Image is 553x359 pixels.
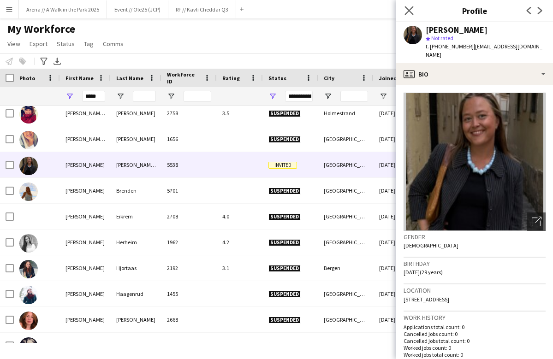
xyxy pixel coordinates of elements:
button: Open Filter Menu [324,92,332,100]
span: Suspended [268,291,301,298]
div: 5538 [161,152,217,177]
img: Marie Knudsen [19,312,38,330]
a: Export [26,38,51,50]
div: [DATE] [374,230,429,255]
img: Marie Brenden [19,182,38,201]
a: Comms [99,38,127,50]
img: Marie Haagenrud [19,286,38,304]
div: [PERSON_NAME] [60,152,111,177]
span: Suspended [268,110,301,117]
span: Suspended [268,239,301,246]
button: RF // Kavli Cheddar Q3 [168,0,236,18]
div: Brenden [111,178,161,203]
div: [PERSON_NAME] [PERSON_NAME] [60,126,111,152]
div: Kveim [111,333,161,358]
button: Event // Ole25 (JCP) [107,0,168,18]
img: Marie Hjortaas [19,260,38,278]
span: | [EMAIL_ADDRESS][DOMAIN_NAME] [426,43,542,58]
a: Status [53,38,78,50]
p: Worked jobs total count: 0 [404,351,546,358]
span: Suspended [268,188,301,194]
input: Joined Filter Input [396,91,423,102]
div: [GEOGRAPHIC_DATA] [318,204,374,229]
div: 3.1 [217,255,263,281]
div: [PERSON_NAME] [60,281,111,306]
div: 4.0 [217,204,263,229]
span: Suspended [268,317,301,324]
p: Cancelled jobs count: 0 [404,330,546,337]
div: [PERSON_NAME] [60,255,111,281]
input: City Filter Input [340,91,368,102]
p: Cancelled jobs total count: 0 [404,337,546,344]
div: [PERSON_NAME] [PERSON_NAME] [60,100,111,126]
div: [PERSON_NAME] [60,204,111,229]
div: 3.5 [217,100,263,126]
span: Last Name [116,75,143,82]
span: Suspended [268,213,301,220]
div: 1656 [161,126,217,152]
div: 4.2 [217,230,263,255]
div: [GEOGRAPHIC_DATA] [318,281,374,306]
div: [DATE] [374,333,429,358]
input: First Name Filter Input [82,91,105,102]
img: Crew avatar or photo [404,93,546,231]
img: Marie Borchgrevink Lund [19,157,38,175]
img: Lisa Marie Holt [19,105,38,124]
div: 2758 [161,100,217,126]
span: t. [PHONE_NUMBER] [426,43,474,50]
div: [GEOGRAPHIC_DATA] [318,178,374,203]
div: 2708 [161,204,217,229]
div: [DATE] [374,307,429,332]
h3: Location [404,286,546,294]
span: City [324,75,334,82]
span: Status [57,40,75,48]
div: [DATE] [374,204,429,229]
h3: Profile [396,5,553,17]
div: Open photos pop-in [527,212,546,231]
span: Suspended [268,342,301,349]
div: [DATE] [374,281,429,306]
div: [PERSON_NAME] [60,333,111,358]
span: Tag [84,40,94,48]
div: Bergen [318,255,374,281]
div: [PERSON_NAME] [426,26,488,34]
img: Marie Herheim [19,234,38,253]
span: View [7,40,20,48]
div: [PERSON_NAME] [60,307,111,332]
span: [DATE] (29 years) [404,269,443,276]
span: Suspended [268,136,301,143]
a: View [4,38,24,50]
div: 1962 [161,230,217,255]
div: Herheim [111,230,161,255]
div: 1795 [161,333,217,358]
div: [PERSON_NAME] [60,230,111,255]
span: Comms [103,40,124,48]
div: 2668 [161,307,217,332]
app-action-btn: Export XLSX [52,56,63,67]
h3: Gender [404,233,546,241]
div: [GEOGRAPHIC_DATA] [318,230,374,255]
div: [DATE] [374,178,429,203]
p: Applications total count: 0 [404,324,546,330]
button: Open Filter Menu [268,92,277,100]
input: Last Name Filter Input [133,91,156,102]
img: Marie Kveim [19,337,38,356]
button: Open Filter Menu [167,92,175,100]
span: Joined [379,75,397,82]
app-action-btn: Advanced filters [38,56,49,67]
div: Bio [396,63,553,85]
span: Not rated [431,35,453,41]
span: Rating [222,75,240,82]
div: Stabekk [318,333,374,358]
p: Worked jobs count: 0 [404,344,546,351]
div: [DATE] [374,255,429,281]
div: [PERSON_NAME] [111,126,161,152]
span: First Name [65,75,94,82]
div: Hjortaas [111,255,161,281]
div: [GEOGRAPHIC_DATA] [318,152,374,177]
input: Workforce ID Filter Input [184,91,211,102]
span: Status [268,75,286,82]
h3: Birthday [404,259,546,268]
a: Tag [80,38,97,50]
span: My Workforce [7,22,75,36]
